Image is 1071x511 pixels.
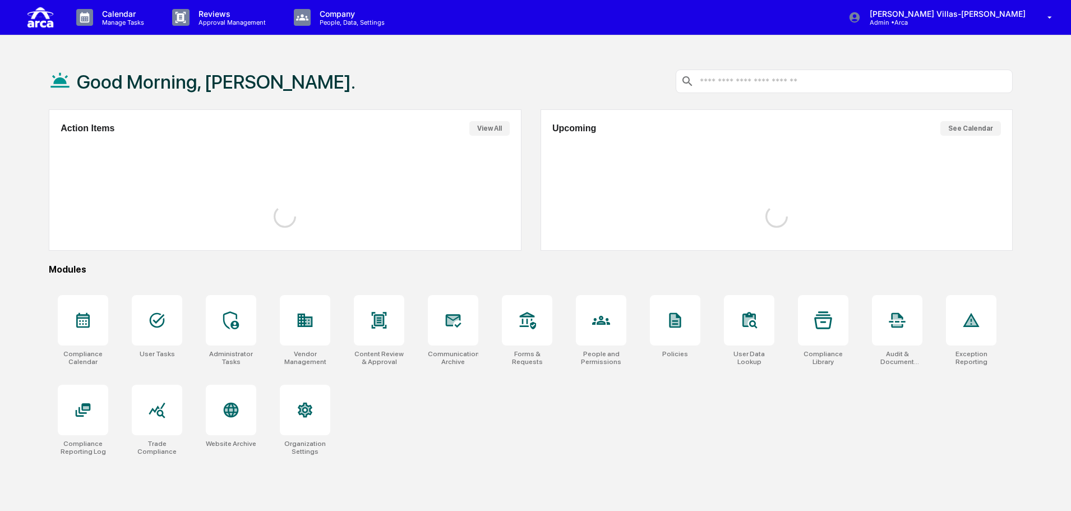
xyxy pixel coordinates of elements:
h1: Good Morning, [PERSON_NAME]. [77,71,356,93]
div: Compliance Reporting Log [58,440,108,455]
div: Vendor Management [280,350,330,366]
div: Communications Archive [428,350,478,366]
div: Audit & Document Logs [872,350,922,366]
div: Compliance Library [798,350,848,366]
p: Company [311,9,390,19]
button: View All [469,121,510,136]
div: Compliance Calendar [58,350,108,366]
div: Website Archive [206,440,256,448]
h2: Action Items [61,123,114,133]
div: Administrator Tasks [206,350,256,366]
img: logo [27,4,54,30]
div: Content Review & Approval [354,350,404,366]
div: User Tasks [140,350,175,358]
p: Admin • Arca [861,19,965,26]
p: Calendar [93,9,150,19]
div: People and Permissions [576,350,626,366]
button: See Calendar [940,121,1001,136]
div: Exception Reporting [946,350,996,366]
div: Organization Settings [280,440,330,455]
div: Trade Compliance [132,440,182,455]
div: Modules [49,264,1013,275]
div: Forms & Requests [502,350,552,366]
p: Manage Tasks [93,19,150,26]
p: People, Data, Settings [311,19,390,26]
p: Approval Management [190,19,271,26]
div: User Data Lookup [724,350,774,366]
div: Policies [662,350,688,358]
h2: Upcoming [552,123,596,133]
p: [PERSON_NAME] Villas-[PERSON_NAME] [861,9,1031,19]
p: Reviews [190,9,271,19]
